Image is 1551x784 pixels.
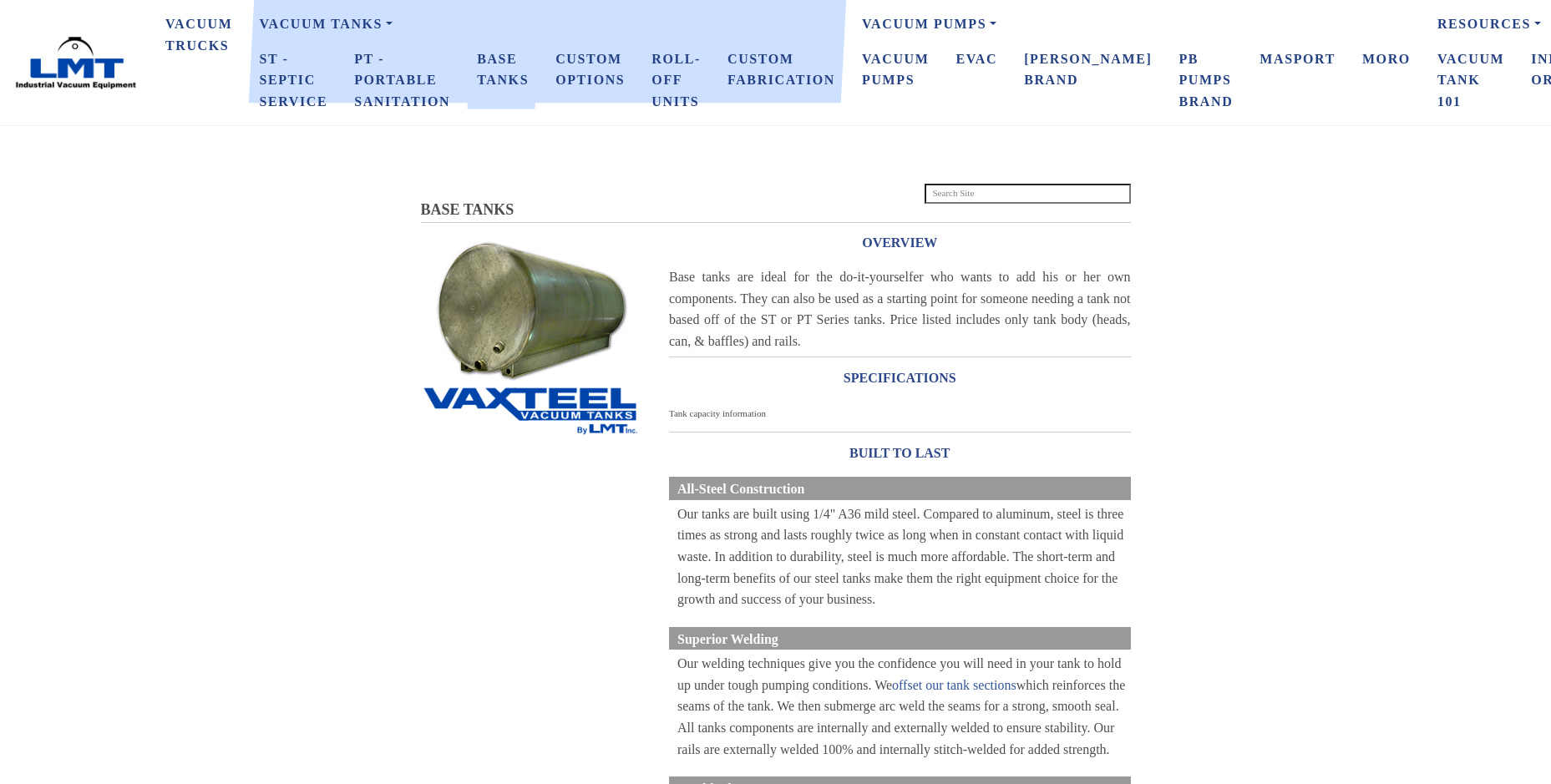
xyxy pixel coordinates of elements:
span: All-Steel Construction [677,482,804,496]
a: Vacuum Pumps [849,7,1424,42]
a: Vacuum Tanks [246,7,849,42]
input: Search Site [925,184,1131,204]
a: OVERVIEW [669,223,1131,262]
div: Our tanks are built using 1/4" A36 mild steel. Compared to aluminum, steel is three times as stro... [669,500,1131,610]
a: PB Pumps Brand [1165,42,1246,119]
a: ST - Septic Service [246,42,341,119]
div: Our welding techniques give you the confidence you will need in your tank to hold up under tough ... [669,650,1131,760]
a: eVAC [942,42,1011,77]
a: Vacuum Trucks [152,7,246,63]
a: Vacuum Pumps [849,42,942,98]
img: Stacks Image 9449 [425,235,636,384]
a: Base Tanks [464,42,542,98]
a: SPECIFICATIONS [669,358,1131,397]
a: Vacuum Tank 101 [1424,42,1518,119]
a: Custom Fabrication [714,42,849,98]
a: [PERSON_NAME] Brand [1011,42,1165,98]
a: Masport [1246,42,1349,77]
h3: OVERVIEW [669,230,1131,256]
img: Stacks Image 111569 [421,384,641,436]
h3: SPECIFICATIONS [669,365,1131,392]
img: LMT [13,36,139,90]
a: Custom Options [542,42,638,98]
div: Base tanks are ideal for the do-it-yourselfer who wants to add his or her own components. They ca... [669,266,1131,352]
a: BUILT TO LAST [669,433,1131,473]
a: Moro [1349,42,1424,77]
span: Superior Welding [677,632,778,646]
a: PT - Portable Sanitation [341,42,464,119]
h3: BUILT TO LAST [669,440,1131,467]
a: Roll-Off Units [638,42,714,119]
span: Tank capacity information [669,408,766,418]
span: BASE TANKS [421,201,514,218]
a: offset our tank sections [892,678,1016,692]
